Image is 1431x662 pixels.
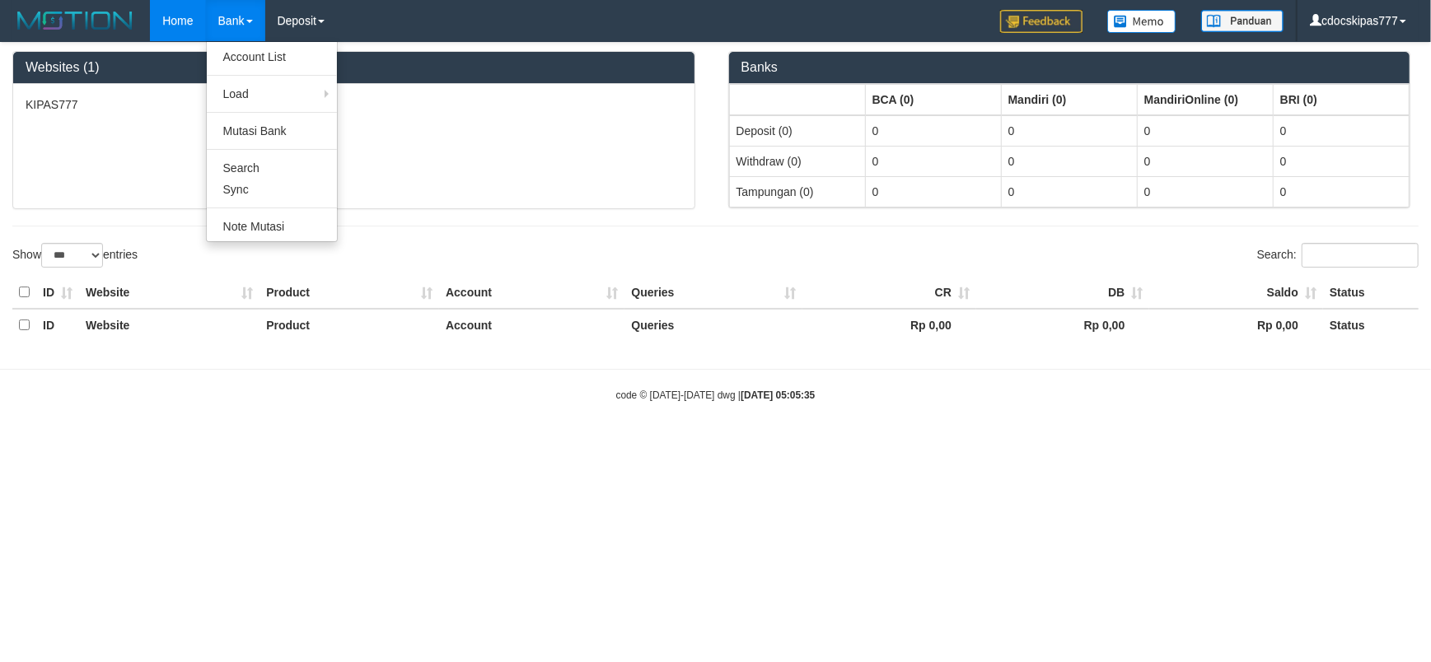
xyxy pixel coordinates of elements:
th: DB [976,277,1150,309]
th: Account [439,277,624,309]
th: Group: activate to sort column ascending [1001,84,1137,115]
td: 0 [1001,115,1137,147]
td: 0 [1137,146,1273,176]
img: Feedback.jpg [1000,10,1083,33]
th: Account [439,309,624,341]
img: Button%20Memo.svg [1107,10,1176,33]
img: panduan.png [1201,10,1284,32]
th: Saldo [1149,277,1323,309]
th: CR [802,277,976,309]
td: 0 [1273,146,1409,176]
a: Load [207,83,337,105]
label: Search: [1257,243,1419,268]
th: Group: activate to sort column ascending [865,84,1001,115]
td: Tampungan (0) [729,176,865,207]
img: MOTION_logo.png [12,8,138,33]
td: 0 [865,176,1001,207]
a: Mutasi Bank [207,120,337,142]
th: Website [79,277,260,309]
a: Search [207,157,337,179]
input: Search: [1302,243,1419,268]
a: Account List [207,46,337,68]
th: Rp 0,00 [802,309,976,341]
td: 0 [1001,146,1137,176]
strong: [DATE] 05:05:35 [741,389,815,401]
p: KIPAS777 [26,96,682,113]
th: Rp 0,00 [1149,309,1323,341]
td: 0 [1273,176,1409,207]
th: ID [36,309,79,341]
h3: Banks [741,60,1398,75]
a: Note Mutasi [207,216,337,237]
th: Website [79,309,260,341]
th: Queries [624,277,802,309]
td: 0 [1137,115,1273,147]
th: Product [260,309,439,341]
td: Deposit (0) [729,115,865,147]
h3: Websites (1) [26,60,682,75]
select: Showentries [41,243,103,268]
td: Withdraw (0) [729,146,865,176]
small: code © [DATE]-[DATE] dwg | [616,389,816,401]
label: Show entries [12,243,138,268]
th: Status [1323,277,1419,309]
td: 0 [1273,115,1409,147]
th: Status [1323,309,1419,341]
td: 0 [865,146,1001,176]
th: Group: activate to sort column ascending [1137,84,1273,115]
th: Group: activate to sort column ascending [1273,84,1409,115]
td: 0 [1137,176,1273,207]
th: Rp 0,00 [976,309,1150,341]
a: Sync [207,179,337,200]
th: ID [36,277,79,309]
th: Product [260,277,439,309]
th: Group: activate to sort column ascending [729,84,865,115]
td: 0 [1001,176,1137,207]
td: 0 [865,115,1001,147]
th: Queries [624,309,802,341]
